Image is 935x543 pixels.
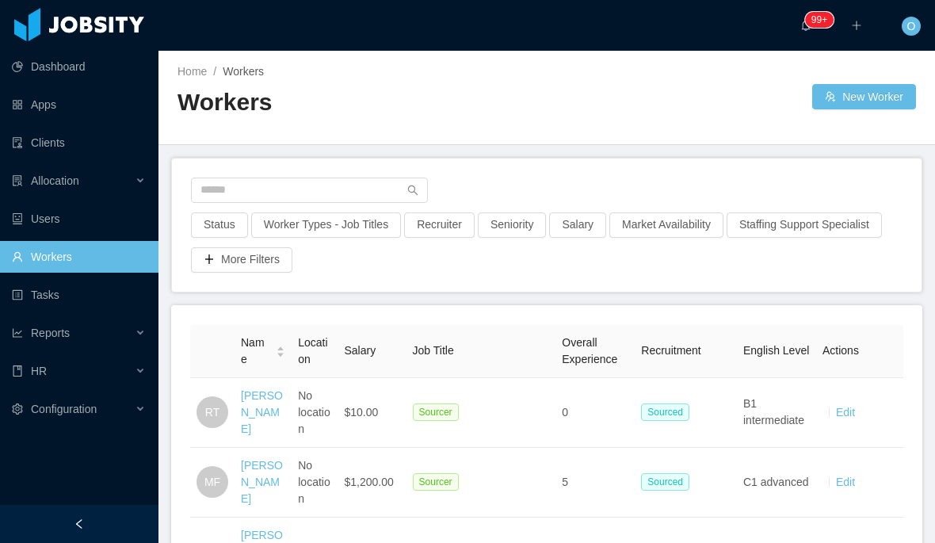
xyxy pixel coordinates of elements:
[277,345,285,350] i: icon: caret-up
[805,12,834,28] sup: 1648
[407,185,418,196] i: icon: search
[344,344,376,357] span: Salary
[277,350,285,355] i: icon: caret-down
[205,396,219,428] span: RT
[12,175,23,186] i: icon: solution
[223,65,264,78] span: Workers
[191,247,292,273] button: icon: plusMore Filters
[177,65,207,78] a: Home
[344,406,378,419] span: $10.00
[800,20,811,31] i: icon: bell
[851,20,862,31] i: icon: plus
[727,212,882,238] button: Staffing Support Specialist
[241,389,283,435] a: [PERSON_NAME]
[12,403,23,415] i: icon: setting
[12,327,23,338] i: icon: line-chart
[413,403,459,421] span: Sourcer
[12,365,23,377] i: icon: book
[907,17,916,36] span: O
[555,378,635,448] td: 0
[12,279,146,311] a: icon: profileTasks
[31,174,79,187] span: Allocation
[641,405,696,418] a: Sourced
[177,86,547,119] h2: Workers
[31,365,47,377] span: HR
[12,89,146,120] a: icon: appstoreApps
[31,327,70,339] span: Reports
[241,459,283,505] a: [PERSON_NAME]
[276,344,285,355] div: Sort
[292,378,338,448] td: No location
[31,403,97,415] span: Configuration
[609,212,723,238] button: Market Availability
[562,336,617,365] span: Overall Experience
[641,475,696,488] a: Sourced
[555,448,635,518] td: 5
[12,241,146,273] a: icon: userWorkers
[641,344,700,357] span: Recruitment
[737,378,816,448] td: B1 intermediate
[836,476,855,488] a: Edit
[836,406,855,419] a: Edit
[641,473,689,491] span: Sourced
[12,203,146,235] a: icon: robotUsers
[478,212,546,238] button: Seniority
[737,448,816,518] td: C1 advanced
[204,466,220,498] span: MF
[213,65,216,78] span: /
[743,344,809,357] span: English Level
[191,212,248,238] button: Status
[641,403,689,421] span: Sourced
[344,476,393,488] span: $1,200.00
[12,127,146,159] a: icon: auditClients
[812,84,916,109] button: icon: usergroup-addNew Worker
[413,473,459,491] span: Sourcer
[404,212,475,238] button: Recruiter
[549,212,606,238] button: Salary
[413,344,454,357] span: Job Title
[241,335,269,368] span: Name
[292,448,338,518] td: No location
[822,344,859,357] span: Actions
[12,51,146,82] a: icon: pie-chartDashboard
[298,336,327,365] span: Location
[251,212,401,238] button: Worker Types - Job Titles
